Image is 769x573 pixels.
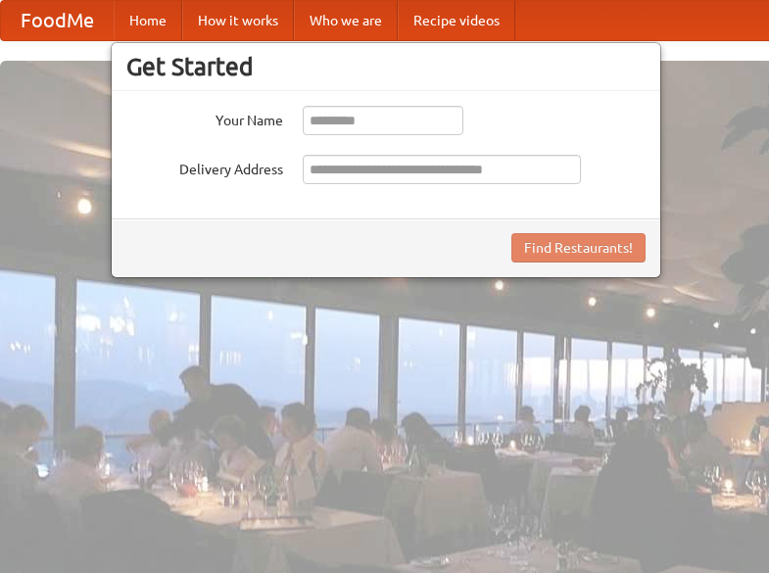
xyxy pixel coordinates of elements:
[511,233,646,263] button: Find Restaurants!
[126,106,283,130] label: Your Name
[294,1,398,40] a: Who we are
[114,1,182,40] a: Home
[1,1,114,40] a: FoodMe
[126,52,646,81] h3: Get Started
[126,155,283,179] label: Delivery Address
[398,1,515,40] a: Recipe videos
[182,1,294,40] a: How it works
